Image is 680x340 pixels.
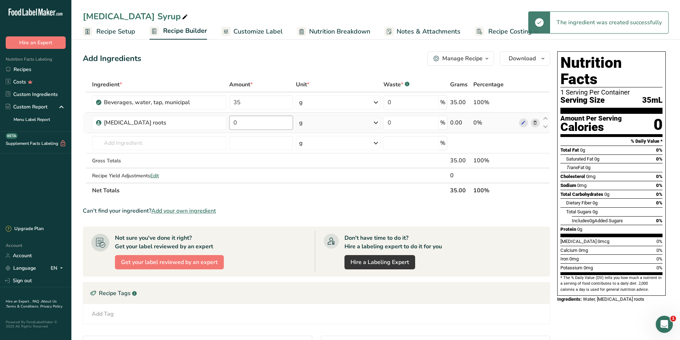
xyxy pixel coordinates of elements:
[6,36,66,49] button: Hire an Expert
[92,136,227,150] input: Add Ingredient
[593,200,598,205] span: 0g
[656,183,663,188] span: 0%
[500,51,550,66] button: Download
[92,310,114,318] div: Add Tag
[577,227,582,232] span: 0g
[577,183,586,188] span: 0mg
[92,172,227,179] div: Recipe Yield Adjustments
[83,283,550,304] div: Recipe Tags
[654,115,663,134] div: 0
[450,171,470,180] div: 0
[598,239,609,244] span: 0mcg
[450,156,470,165] div: 35.00
[384,24,460,40] a: Notes & Attachments
[566,209,591,214] span: Total Sugars
[593,209,598,214] span: 0g
[83,207,550,215] div: Can't find your ingredient?
[121,258,218,267] span: Get your label reviewed by an expert
[569,256,579,262] span: 0mg
[560,183,576,188] span: Sodium
[6,262,36,274] a: Language
[670,316,676,321] span: 1
[92,157,227,164] div: Gross Totals
[473,98,516,107] div: 100%
[488,27,532,36] span: Recipe Costing
[560,174,585,179] span: Cholesterol
[427,51,494,66] button: Manage Recipe
[96,27,135,36] span: Recipe Setup
[6,133,17,139] div: BETA
[473,156,516,165] div: 100%
[656,174,663,179] span: 0%
[656,192,663,197] span: 0%
[579,248,588,253] span: 0mg
[560,137,663,146] section: % Daily Value *
[572,218,623,223] span: Includes Added Sugars
[583,296,644,302] span: Water, [MEDICAL_DATA] roots
[150,23,207,40] a: Recipe Builder
[6,103,47,111] div: Custom Report
[309,27,370,36] span: Nutrition Breakdown
[560,265,583,270] span: Potassium
[560,55,663,87] h1: Nutrition Facts
[566,165,578,170] i: Trans
[589,218,594,223] span: 0g
[299,118,303,127] div: g
[150,172,159,179] span: Edit
[560,89,663,96] div: 1 Serving Per Container
[344,255,415,269] a: Hire a Labeling Expert
[299,98,303,107] div: g
[656,200,663,205] span: 0%
[473,80,504,89] span: Percentage
[296,80,309,89] span: Unit
[656,218,663,223] span: 0%
[83,53,141,65] div: Add Ingredients
[642,96,663,105] span: 35mL
[557,296,582,302] span: Ingredients:
[297,24,370,40] a: Nutrition Breakdown
[566,200,591,205] span: Dietary Fiber
[656,239,663,244] span: 0%
[473,118,516,127] div: 0%
[472,183,518,198] th: 100%
[6,225,44,233] div: Upgrade Plan
[656,256,663,262] span: 0%
[566,165,584,170] span: Fat
[560,248,578,253] span: Calcium
[40,304,62,309] a: Privacy Policy
[586,174,595,179] span: 0mg
[6,299,57,309] a: About Us .
[656,147,663,153] span: 0%
[83,10,189,23] div: [MEDICAL_DATA] Syrup
[163,26,207,36] span: Recipe Builder
[656,265,663,270] span: 0%
[6,304,40,309] a: Terms & Conditions .
[151,207,216,215] span: Add your own ingredient
[585,165,590,170] span: 0g
[104,98,193,107] div: Beverages, water, tap, municipal
[584,265,593,270] span: 0mg
[221,24,283,40] a: Customize Label
[104,118,193,127] div: [MEDICAL_DATA] roots
[115,255,224,269] button: Get your label reviewed by an expert
[383,80,409,89] div: Waste
[656,248,663,253] span: 0%
[115,234,213,251] div: Not sure you've done it right? Get your label reviewed by an expert
[449,183,472,198] th: 35.00
[656,156,663,162] span: 0%
[560,122,622,132] div: Calories
[233,27,283,36] span: Customize Label
[566,156,593,162] span: Saturated Fat
[594,156,599,162] span: 0g
[83,24,135,40] a: Recipe Setup
[450,80,468,89] span: Grams
[450,98,470,107] div: 35.00
[92,80,122,89] span: Ingredient
[299,139,303,147] div: g
[442,54,483,63] div: Manage Recipe
[560,256,568,262] span: Iron
[51,264,66,273] div: EN
[397,27,460,36] span: Notes & Attachments
[560,192,603,197] span: Total Carbohydrates
[6,299,31,304] a: Hire an Expert .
